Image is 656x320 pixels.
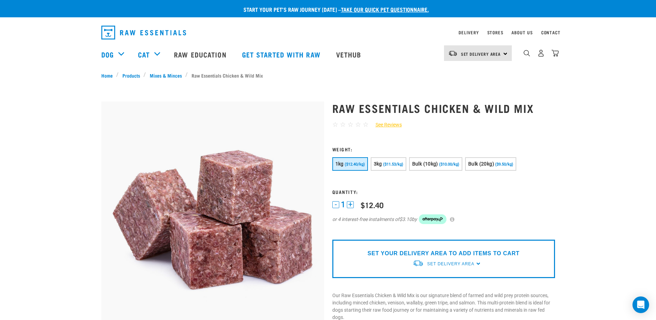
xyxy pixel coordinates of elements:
[119,72,144,79] a: Products
[524,50,530,56] img: home-icon-1@2x.png
[368,249,519,258] p: SET YOUR DELIVERY AREA TO ADD ITEMS TO CART
[341,8,429,11] a: take our quick pet questionnaire.
[413,260,424,267] img: van-moving.png
[167,41,235,68] a: Raw Education
[340,121,346,128] span: ☆
[374,161,382,167] span: 3kg
[355,121,361,128] span: ☆
[465,157,516,171] button: Bulk (20kg) ($9.50/kg)
[345,162,365,167] span: ($12.40/kg)
[332,146,555,152] h3: Weight:
[332,189,555,194] h3: Quantity:
[409,157,462,171] button: Bulk (10kg) ($10.00/kg)
[412,161,438,167] span: Bulk (10kg)
[448,50,458,56] img: van-moving.png
[439,162,459,167] span: ($10.00/kg)
[332,121,338,128] span: ☆
[495,162,513,167] span: ($9.50/kg)
[371,157,406,171] button: 3kg ($11.53/kg)
[341,201,345,208] span: 1
[487,31,503,34] a: Stores
[419,214,446,224] img: Afterpay
[348,121,353,128] span: ☆
[146,72,185,79] a: Mixes & Minces
[468,161,494,167] span: Bulk (20kg)
[383,162,403,167] span: ($11.53/kg)
[335,161,344,167] span: 1kg
[461,53,501,55] span: Set Delivery Area
[361,201,384,209] div: $12.40
[399,216,412,223] span: $3.10
[363,121,369,128] span: ☆
[459,31,479,34] a: Delivery
[541,31,561,34] a: Contact
[511,31,533,34] a: About Us
[138,49,150,60] a: Cat
[332,214,555,224] div: or 4 interest-free instalments of by
[552,50,559,57] img: home-icon@2x.png
[632,296,649,313] div: Open Intercom Messenger
[332,201,339,208] button: -
[96,23,561,42] nav: dropdown navigation
[332,157,368,171] button: 1kg ($12.40/kg)
[537,50,545,57] img: user.png
[101,72,555,79] nav: breadcrumbs
[427,261,474,266] span: Set Delivery Area
[101,72,117,79] a: Home
[332,102,555,114] h1: Raw Essentials Chicken & Wild Mix
[369,121,402,128] a: See Reviews
[329,41,370,68] a: Vethub
[235,41,329,68] a: Get started with Raw
[101,49,114,60] a: Dog
[101,26,186,39] img: Raw Essentials Logo
[347,201,354,208] button: +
